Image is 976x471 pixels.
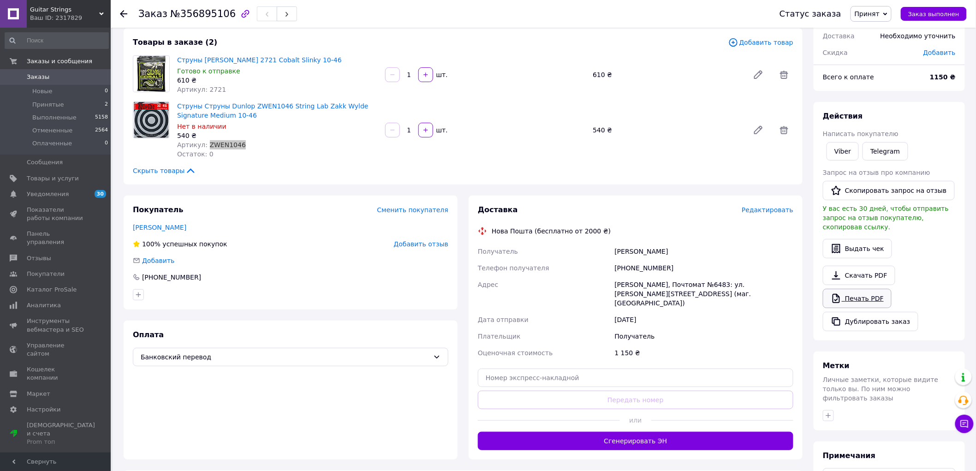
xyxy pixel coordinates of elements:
span: Товары и услуги [27,174,79,183]
button: Сгенерировать ЭН [478,432,793,450]
span: №356895106 [170,8,236,19]
div: [PERSON_NAME] [613,243,795,260]
div: Получатель [613,328,795,345]
span: Метки [823,361,850,370]
a: Скачать PDF [823,266,895,285]
span: Маркет [27,390,50,398]
div: шт. [434,125,449,135]
span: Удалить [775,121,793,139]
div: [DATE] [613,311,795,328]
div: 610 ₴ [589,68,745,81]
span: 5158 [95,113,108,122]
span: Плательщик [478,333,521,340]
span: Оценочная стоимость [478,349,553,357]
span: Доставка [478,205,518,214]
div: Статус заказа [780,9,841,18]
span: Заказ [138,8,167,19]
span: Заказы [27,73,49,81]
span: Действия [823,112,863,120]
span: Скидка [823,49,848,56]
span: Редактировать [742,206,793,214]
span: Запрос на отзыв про компанию [823,169,930,176]
span: Настройки [27,405,60,414]
span: Управление сайтом [27,341,85,358]
span: Удалить [775,66,793,84]
button: Скопировать запрос на отзыв [823,181,955,200]
span: Дата отправки [478,316,529,323]
span: Отмененные [32,126,72,135]
span: Скрыть товары [133,166,196,175]
span: Показатели работы компании [27,206,85,222]
div: Нова Пошта (бесплатно от 2000 ₴) [489,227,613,236]
span: Телефон получателя [478,264,549,272]
span: Оплата [133,330,164,339]
span: Добавить отзыв [394,240,448,248]
span: Оплаченные [32,139,72,148]
span: Добавить товар [728,37,793,48]
div: [PERSON_NAME], Почтомат №6483: ул. [PERSON_NAME][STREET_ADDRESS] (маг. [GEOGRAPHIC_DATA]) [613,276,795,311]
span: Заказы и сообщения [27,57,92,66]
a: Печать PDF [823,289,892,308]
a: Струны [PERSON_NAME] 2721 Cobalt Slinky 10-46 [177,56,342,64]
span: Аналитика [27,301,61,310]
span: 2564 [95,126,108,135]
span: 0 [105,87,108,95]
span: Примечания [823,451,875,460]
span: Артикул: 2721 [177,86,226,93]
a: Струны Струны Dunlop ZWEN1046 String Lab Zakk Wylde Signature Medium 10-46 [177,102,369,119]
span: Новые [32,87,53,95]
div: Prom топ [27,438,95,446]
span: Получатель [478,248,518,255]
span: или [620,416,651,425]
span: Доставка [823,32,855,40]
span: Личные заметки, которые видите только вы. По ним можно фильтровать заказы [823,376,939,402]
img: Струны Ernie Ball 2721 Cobalt Slinky 10-46 [133,56,169,92]
span: Добавить [923,49,956,56]
input: Поиск [5,32,109,49]
span: Сменить покупателя [377,206,448,214]
div: [PHONE_NUMBER] [613,260,795,276]
div: успешных покупок [133,239,227,249]
span: Каталог ProSale [27,286,77,294]
span: Остаток: 0 [177,150,214,158]
span: Всего к оплате [823,73,874,81]
span: Панель управления [27,230,85,246]
div: 610 ₴ [177,76,378,85]
span: [DEMOGRAPHIC_DATA] и счета [27,421,95,447]
img: Струны Струны Dunlop ZWEN1046 String Lab Zakk Wylde Signature Medium 10-46 [133,102,169,138]
div: шт. [434,70,449,79]
span: Нет в наличии [177,123,226,130]
span: Принятые [32,101,64,109]
div: 1 150 ₴ [613,345,795,361]
span: Готово к отправке [177,67,240,75]
button: Выдать чек [823,239,892,258]
span: 2 [105,101,108,109]
button: Дублировать заказ [823,312,918,331]
button: Заказ выполнен [901,7,967,21]
div: [PHONE_NUMBER] [141,273,202,282]
span: Покупатели [27,270,65,278]
span: Уведомления [27,190,69,198]
span: Кошелек компании [27,365,85,382]
span: Банковский перевод [141,352,429,362]
span: Товары в заказе (2) [133,38,217,47]
span: Артикул: ZWEN1046 [177,141,246,149]
a: [PERSON_NAME] [133,224,186,231]
a: Редактировать [749,66,768,84]
span: 30 [95,190,106,198]
span: 0 [105,139,108,148]
b: 1150 ₴ [930,73,956,81]
a: Viber [827,142,859,161]
a: Редактировать [749,121,768,139]
span: Сообщения [27,158,63,167]
input: Номер экспресс-накладной [478,369,793,387]
span: Принят [855,10,880,18]
span: Отзывы [27,254,51,262]
div: 540 ₴ [177,131,378,140]
div: Вернуться назад [120,9,127,18]
span: Выполненные [32,113,77,122]
button: Чат с покупателем [955,415,974,433]
div: Необходимо уточнить [875,26,961,46]
span: Покупатель [133,205,183,214]
span: Добавить [142,257,174,264]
